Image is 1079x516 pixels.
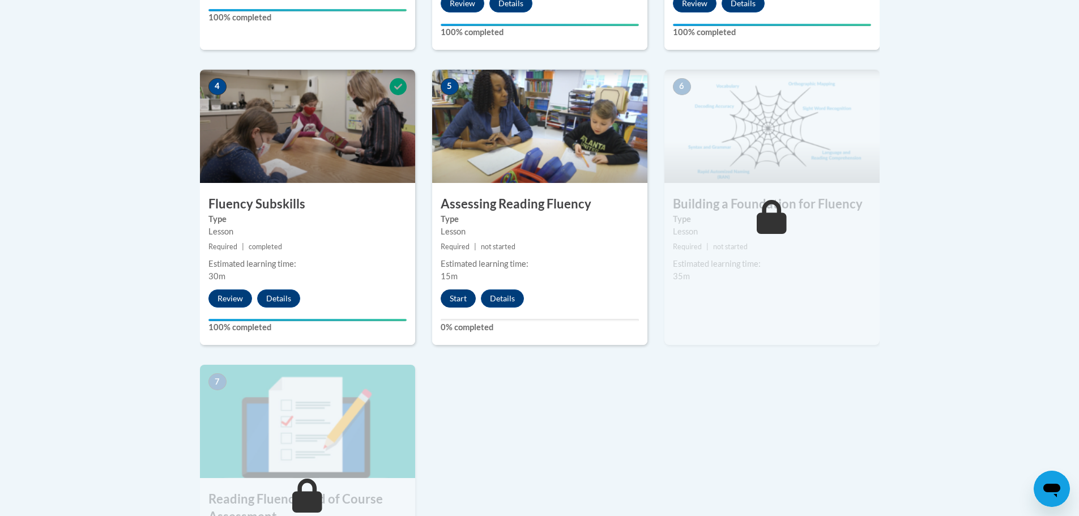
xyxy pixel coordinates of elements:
[673,78,691,95] span: 6
[200,70,415,183] img: Course Image
[441,271,458,281] span: 15m
[208,213,407,225] label: Type
[673,225,871,238] div: Lesson
[673,271,690,281] span: 35m
[713,242,748,251] span: not started
[441,213,639,225] label: Type
[208,11,407,24] label: 100% completed
[208,9,407,11] div: Your progress
[208,289,252,308] button: Review
[208,271,225,281] span: 30m
[673,258,871,270] div: Estimated learning time:
[257,289,300,308] button: Details
[441,78,459,95] span: 5
[481,242,515,251] span: not started
[200,365,415,478] img: Course Image
[441,258,639,270] div: Estimated learning time:
[673,24,871,26] div: Your progress
[474,242,476,251] span: |
[664,70,880,183] img: Course Image
[208,321,407,334] label: 100% completed
[673,26,871,39] label: 100% completed
[208,242,237,251] span: Required
[208,373,227,390] span: 7
[441,225,639,238] div: Lesson
[441,321,639,334] label: 0% completed
[481,289,524,308] button: Details
[673,213,871,225] label: Type
[441,289,476,308] button: Start
[441,242,470,251] span: Required
[706,242,709,251] span: |
[208,258,407,270] div: Estimated learning time:
[432,195,647,213] h3: Assessing Reading Fluency
[432,70,647,183] img: Course Image
[249,242,282,251] span: completed
[208,78,227,95] span: 4
[208,225,407,238] div: Lesson
[200,195,415,213] h3: Fluency Subskills
[441,24,639,26] div: Your progress
[208,319,407,321] div: Your progress
[664,195,880,213] h3: Building a Foundation for Fluency
[1034,471,1070,507] iframe: Button to launch messaging window
[673,242,702,251] span: Required
[441,26,639,39] label: 100% completed
[242,242,244,251] span: |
